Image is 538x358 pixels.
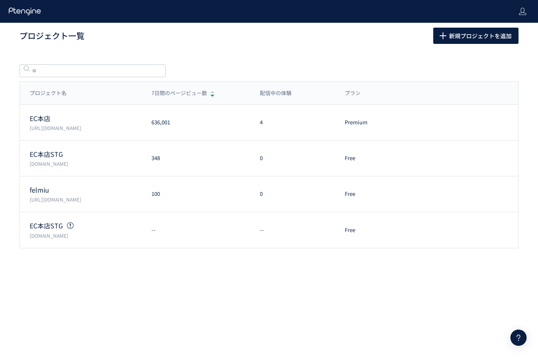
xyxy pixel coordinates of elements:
[335,154,396,162] div: Free
[250,154,335,162] div: 0
[142,190,250,198] div: 100
[30,150,142,159] p: EC本店STG
[250,119,335,126] div: 4
[30,221,142,230] p: EC本店STG
[335,119,396,126] div: Premium
[142,154,250,162] div: 348
[335,226,396,234] div: Free
[142,226,250,234] div: --
[142,119,250,126] div: 636,001
[30,114,142,123] p: EC本店
[30,196,142,203] p: https://felmiu.com
[449,28,512,44] span: 新規プロジェクトを追加
[151,89,207,97] span: 7日間のページビュー数
[260,89,292,97] span: 配信中の体験
[345,89,361,97] span: プラン
[30,232,142,239] p: stg.etvos.com
[19,30,415,42] h1: プロジェクト一覧
[30,185,142,195] p: felmiu
[250,190,335,198] div: 0
[433,28,519,44] button: 新規プロジェクトを追加
[250,226,335,234] div: --
[335,190,396,198] div: Free
[30,89,67,97] span: プロジェクト名
[30,160,142,167] p: stg.etvos.com
[30,124,142,131] p: https://etvos.com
